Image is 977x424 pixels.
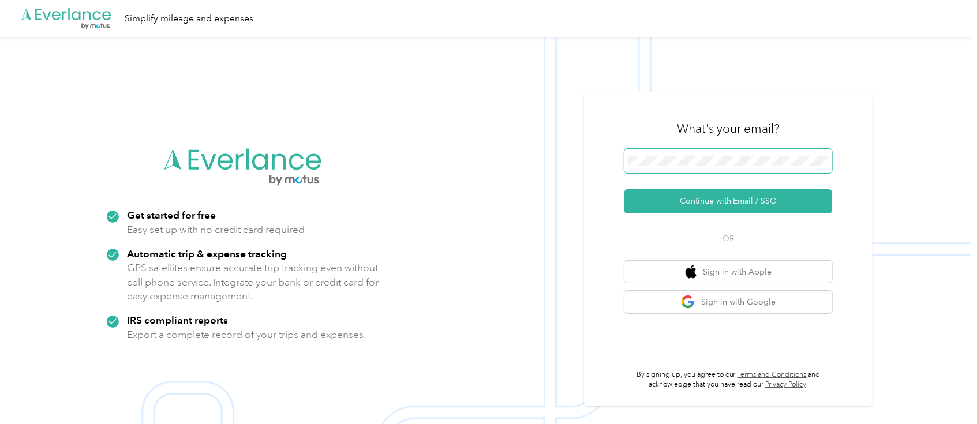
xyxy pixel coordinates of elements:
img: apple logo [686,265,697,279]
p: By signing up, you agree to our and acknowledge that you have read our . [624,370,832,390]
p: Easy set up with no credit card required [127,223,305,237]
a: Terms and Conditions [738,370,807,379]
p: GPS satellites ensure accurate trip tracking even without cell phone service. Integrate your bank... [127,261,379,303]
strong: IRS compliant reports [127,314,228,326]
img: google logo [681,295,695,309]
strong: Get started for free [127,209,216,221]
button: Continue with Email / SSO [624,189,832,213]
div: Simplify mileage and expenses [125,12,253,26]
span: OR [708,232,748,245]
h3: What's your email? [677,121,780,137]
a: Privacy Policy [765,380,806,389]
button: google logoSign in with Google [624,291,832,313]
strong: Automatic trip & expense tracking [127,247,287,260]
p: Export a complete record of your trips and expenses. [127,328,366,342]
button: apple logoSign in with Apple [624,261,832,283]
